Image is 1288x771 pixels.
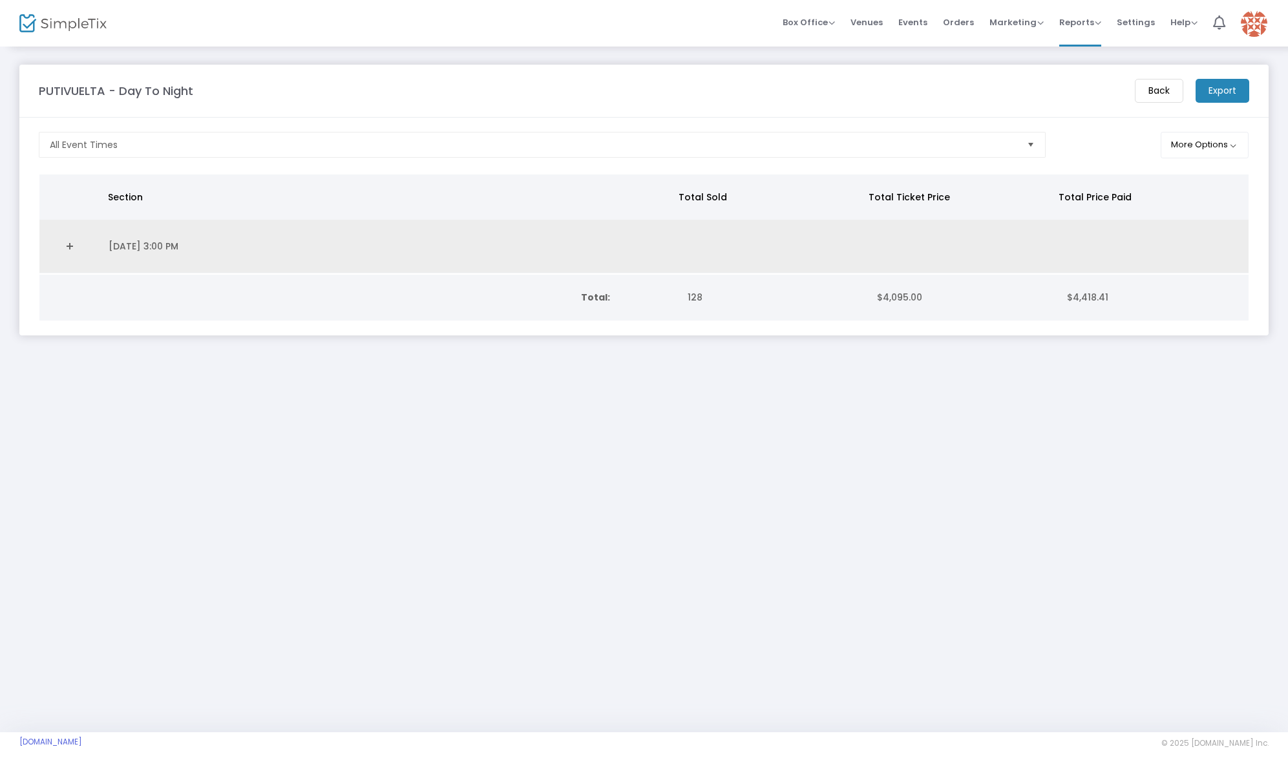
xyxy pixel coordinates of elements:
span: Orders [943,6,974,39]
span: Box Office [783,16,835,28]
span: All Event Times [50,138,118,151]
m-button: Back [1135,79,1183,103]
div: Data table [39,174,1249,273]
span: Reports [1059,16,1101,28]
th: Section [100,174,670,220]
span: Help [1170,16,1198,28]
th: Total Sold [671,174,861,220]
span: Events [898,6,927,39]
span: © 2025 [DOMAIN_NAME] Inc. [1161,738,1269,748]
a: [DOMAIN_NAME] [19,737,82,747]
td: [DATE] 3:00 PM [101,220,675,273]
span: Settings [1117,6,1155,39]
span: Total Price Paid [1059,191,1132,204]
m-button: Export [1196,79,1249,103]
button: Select [1022,132,1040,157]
div: Data table [39,275,1249,321]
span: $4,418.41 [1067,291,1108,304]
span: Venues [850,6,883,39]
span: Total Ticket Price [869,191,950,204]
b: Total: [581,291,610,304]
span: Marketing [989,16,1044,28]
span: 128 [688,291,702,304]
span: $4,095.00 [877,291,922,304]
button: More Options [1161,132,1249,158]
m-panel-title: PUTIVUELTA - Day To Night [39,82,193,100]
a: Expand Details [47,236,93,257]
